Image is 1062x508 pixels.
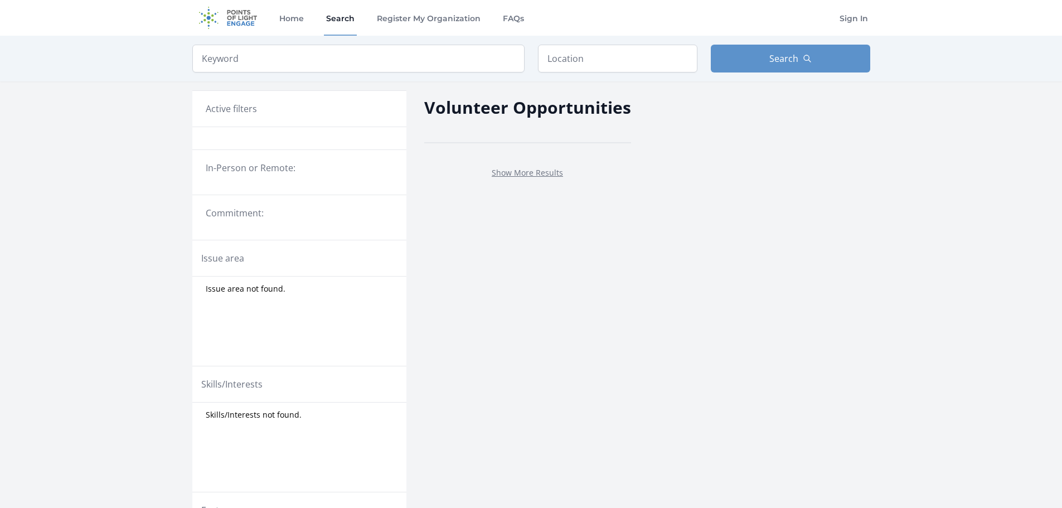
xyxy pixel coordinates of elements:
span: Search [769,52,798,65]
input: Location [538,45,697,72]
span: Skills/Interests not found. [206,409,302,420]
legend: In-Person or Remote: [206,161,393,175]
h3: Active filters [206,102,257,115]
legend: Issue area [201,251,244,265]
legend: Commitment: [206,206,393,220]
legend: Skills/Interests [201,378,263,391]
input: Keyword [192,45,525,72]
h2: Volunteer Opportunities [424,95,631,120]
button: Search [711,45,870,72]
a: Show More Results [492,167,563,178]
span: Issue area not found. [206,283,285,294]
